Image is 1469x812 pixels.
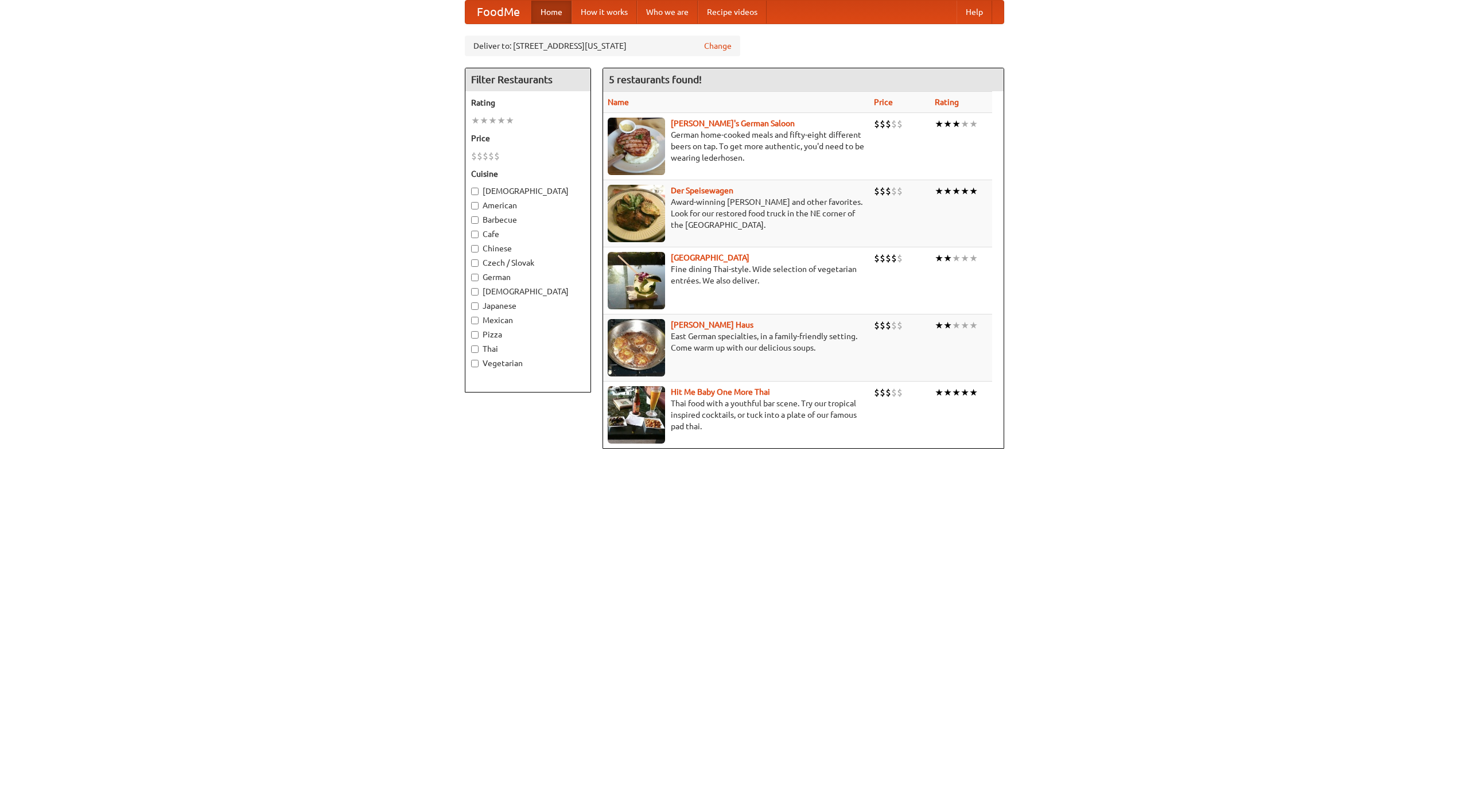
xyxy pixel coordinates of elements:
img: esthers.jpg [608,118,665,175]
li: $ [885,185,891,197]
li: ★ [943,319,952,332]
li: $ [488,150,494,162]
h4: Filter Restaurants [465,68,590,91]
li: $ [494,150,500,162]
li: ★ [961,185,969,197]
input: American [471,202,479,209]
li: $ [880,118,885,130]
input: Chinese [471,245,479,252]
li: ★ [935,319,943,332]
label: Mexican [471,314,585,326]
label: Czech / Slovak [471,257,585,269]
li: $ [891,118,897,130]
li: $ [897,386,903,399]
label: Barbecue [471,214,585,226]
li: ★ [471,114,480,127]
a: [PERSON_NAME]'s German Saloon [671,119,795,128]
li: $ [891,252,897,265]
h5: Cuisine [471,168,585,180]
li: $ [897,252,903,265]
h5: Rating [471,97,585,108]
img: satay.jpg [608,252,665,309]
li: $ [885,252,891,265]
li: $ [880,185,885,197]
li: ★ [952,252,961,265]
li: ★ [480,114,488,127]
input: Barbecue [471,216,479,224]
label: Chinese [471,243,585,254]
input: [DEMOGRAPHIC_DATA] [471,188,479,195]
li: $ [891,185,897,197]
div: Deliver to: [STREET_ADDRESS][US_STATE] [465,36,740,56]
li: ★ [961,252,969,265]
li: ★ [969,118,978,130]
label: Vegetarian [471,358,585,369]
input: Japanese [471,302,479,310]
li: $ [874,185,880,197]
img: speisewagen.jpg [608,185,665,242]
li: $ [891,386,897,399]
li: ★ [969,185,978,197]
li: $ [891,319,897,332]
li: ★ [935,118,943,130]
li: $ [897,118,903,130]
li: ★ [969,386,978,399]
input: German [471,274,479,281]
a: [GEOGRAPHIC_DATA] [671,253,749,262]
li: ★ [935,386,943,399]
li: $ [880,252,885,265]
li: ★ [952,185,961,197]
li: $ [874,118,880,130]
p: Thai food with a youthful bar scene. Try our tropical inspired cocktails, or tuck into a plate of... [608,398,865,432]
li: ★ [943,386,952,399]
li: ★ [943,252,952,265]
li: ★ [961,386,969,399]
a: Price [874,98,893,107]
li: $ [897,185,903,197]
li: $ [885,319,891,332]
a: Home [531,1,572,24]
li: ★ [961,118,969,130]
li: ★ [952,386,961,399]
p: German home-cooked meals and fifty-eight different beers on tap. To get more authentic, you'd nee... [608,129,865,164]
li: $ [880,386,885,399]
a: [PERSON_NAME] Haus [671,320,753,329]
a: How it works [572,1,637,24]
li: $ [885,386,891,399]
h5: Price [471,133,585,144]
img: kohlhaus.jpg [608,319,665,376]
li: ★ [506,114,514,127]
a: Change [704,40,732,52]
input: [DEMOGRAPHIC_DATA] [471,288,479,296]
li: ★ [952,319,961,332]
p: Fine dining Thai-style. Wide selection of vegetarian entrées. We also deliver. [608,263,865,286]
p: Award-winning [PERSON_NAME] and other favorites. Look for our restored food truck in the NE corne... [608,196,865,231]
li: $ [874,252,880,265]
li: ★ [961,319,969,332]
label: Cafe [471,228,585,240]
li: $ [874,386,880,399]
input: Czech / Slovak [471,259,479,267]
li: ★ [935,185,943,197]
label: Japanese [471,300,585,312]
li: ★ [497,114,506,127]
li: $ [897,319,903,332]
li: ★ [943,118,952,130]
li: ★ [935,252,943,265]
input: Mexican [471,317,479,324]
li: $ [874,319,880,332]
img: babythai.jpg [608,386,665,444]
a: Help [957,1,992,24]
a: Name [608,98,629,107]
input: Cafe [471,231,479,238]
input: Vegetarian [471,360,479,367]
label: [DEMOGRAPHIC_DATA] [471,185,585,197]
a: Rating [935,98,959,107]
a: Der Speisewagen [671,186,733,195]
label: Pizza [471,329,585,340]
li: $ [471,150,477,162]
label: German [471,271,585,283]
